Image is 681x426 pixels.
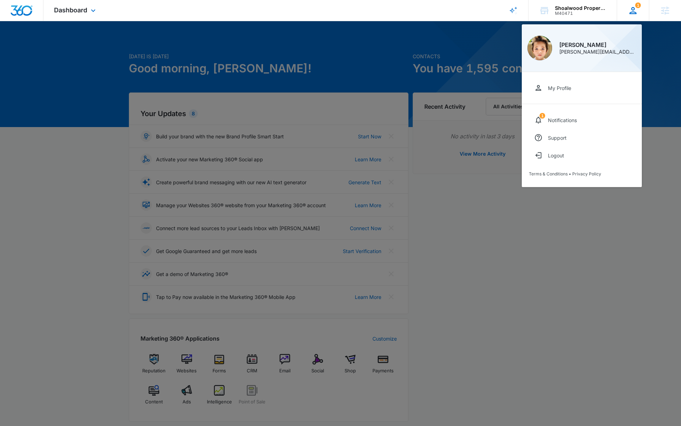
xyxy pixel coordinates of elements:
div: notifications count [635,2,641,8]
span: Dashboard [54,6,87,14]
a: Privacy Policy [572,171,601,176]
span: 1 [539,113,545,119]
button: Logout [529,146,635,164]
div: • [529,171,635,176]
div: Notifications [548,117,577,123]
a: Terms & Conditions [529,171,568,176]
span: 1 [635,2,641,8]
div: notifications count [539,113,545,119]
div: account id [555,11,607,16]
div: [PERSON_NAME][EMAIL_ADDRESS][PERSON_NAME][DOMAIN_NAME] [559,49,636,54]
div: account name [555,5,607,11]
a: notifications countNotifications [529,111,635,129]
div: My Profile [548,85,571,91]
div: [PERSON_NAME] [559,42,636,48]
div: Logout [548,152,564,158]
a: Support [529,129,635,146]
div: Support [548,135,567,141]
a: My Profile [529,79,635,97]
